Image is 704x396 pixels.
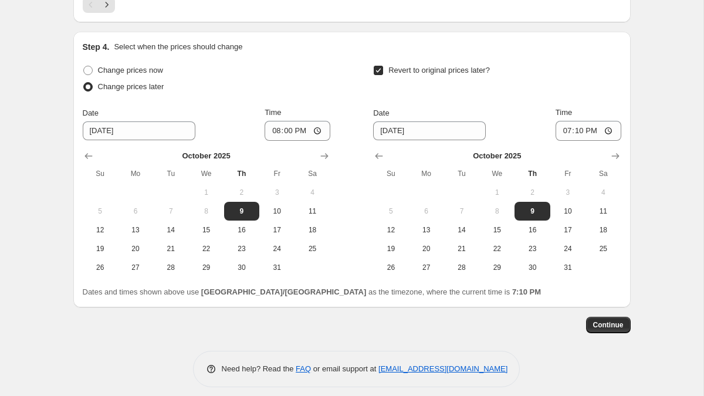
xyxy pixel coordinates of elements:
th: Friday [550,164,585,183]
span: 23 [229,244,255,253]
button: Wednesday October 22 2025 [479,239,515,258]
span: 20 [123,244,148,253]
span: Tu [449,169,475,178]
span: 23 [519,244,545,253]
button: Sunday October 12 2025 [83,221,118,239]
button: Sunday October 19 2025 [373,239,408,258]
button: Thursday October 30 2025 [515,258,550,277]
button: Monday October 6 2025 [409,202,444,221]
span: 30 [519,263,545,272]
span: 21 [158,244,184,253]
button: Friday October 31 2025 [259,258,295,277]
span: 13 [123,225,148,235]
span: 4 [299,188,325,197]
a: [EMAIL_ADDRESS][DOMAIN_NAME] [378,364,507,373]
span: 3 [264,188,290,197]
button: Monday October 13 2025 [409,221,444,239]
button: Sunday October 5 2025 [83,202,118,221]
button: Wednesday October 29 2025 [479,258,515,277]
span: 7 [158,207,184,216]
span: 11 [590,207,616,216]
button: Friday October 17 2025 [550,221,585,239]
th: Monday [118,164,153,183]
span: 21 [449,244,475,253]
span: 19 [87,244,113,253]
button: Tuesday October 7 2025 [444,202,479,221]
span: 9 [229,207,255,216]
span: 16 [229,225,255,235]
span: 19 [378,244,404,253]
button: Thursday October 30 2025 [224,258,259,277]
span: 18 [299,225,325,235]
b: [GEOGRAPHIC_DATA]/[GEOGRAPHIC_DATA] [201,287,366,296]
button: Saturday October 18 2025 [295,221,330,239]
button: Wednesday October 8 2025 [479,202,515,221]
span: 17 [264,225,290,235]
button: Saturday October 4 2025 [295,183,330,202]
span: 5 [87,207,113,216]
th: Tuesday [444,164,479,183]
button: Sunday October 5 2025 [373,202,408,221]
span: 8 [484,207,510,216]
span: 15 [484,225,510,235]
button: Saturday October 4 2025 [585,183,621,202]
button: Sunday October 12 2025 [373,221,408,239]
span: 25 [590,244,616,253]
span: Su [378,169,404,178]
button: Thursday October 23 2025 [224,239,259,258]
button: Wednesday October 15 2025 [479,221,515,239]
th: Friday [259,164,295,183]
button: Sunday October 26 2025 [373,258,408,277]
button: Wednesday October 15 2025 [188,221,224,239]
span: Need help? Read the [222,364,296,373]
span: 28 [449,263,475,272]
button: Sunday October 19 2025 [83,239,118,258]
span: Sa [590,169,616,178]
span: 29 [484,263,510,272]
span: 12 [378,225,404,235]
input: 12:00 [265,121,330,141]
th: Wednesday [188,164,224,183]
span: 22 [484,244,510,253]
button: Friday October 10 2025 [259,202,295,221]
span: 8 [193,207,219,216]
button: Show previous month, September 2025 [371,148,387,164]
button: Monday October 6 2025 [118,202,153,221]
span: 26 [378,263,404,272]
span: Change prices now [98,66,163,75]
a: FAQ [296,364,311,373]
button: Show next month, November 2025 [607,148,624,164]
span: Change prices later [98,82,164,91]
span: Date [373,109,389,117]
th: Thursday [224,164,259,183]
button: Wednesday October 22 2025 [188,239,224,258]
span: Dates and times shown above use as the timezone, where the current time is [83,287,541,296]
button: Monday October 20 2025 [409,239,444,258]
button: Tuesday October 14 2025 [153,221,188,239]
span: Mo [123,169,148,178]
button: Tuesday October 21 2025 [153,239,188,258]
button: Friday October 24 2025 [259,239,295,258]
span: Revert to original prices later? [388,66,490,75]
span: Su [87,169,113,178]
span: 6 [414,207,439,216]
th: Sunday [83,164,118,183]
button: Thursday October 2 2025 [224,183,259,202]
span: We [484,169,510,178]
span: Fr [264,169,290,178]
span: Th [519,169,545,178]
span: or email support at [311,364,378,373]
span: Continue [593,320,624,330]
button: Monday October 20 2025 [118,239,153,258]
b: 7:10 PM [512,287,541,296]
span: 31 [264,263,290,272]
button: Friday October 31 2025 [550,258,585,277]
span: 20 [414,244,439,253]
button: Continue [586,317,631,333]
span: 24 [555,244,581,253]
span: Time [265,108,281,117]
button: Saturday October 25 2025 [295,239,330,258]
span: 3 [555,188,581,197]
span: 10 [264,207,290,216]
button: Wednesday October 29 2025 [188,258,224,277]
